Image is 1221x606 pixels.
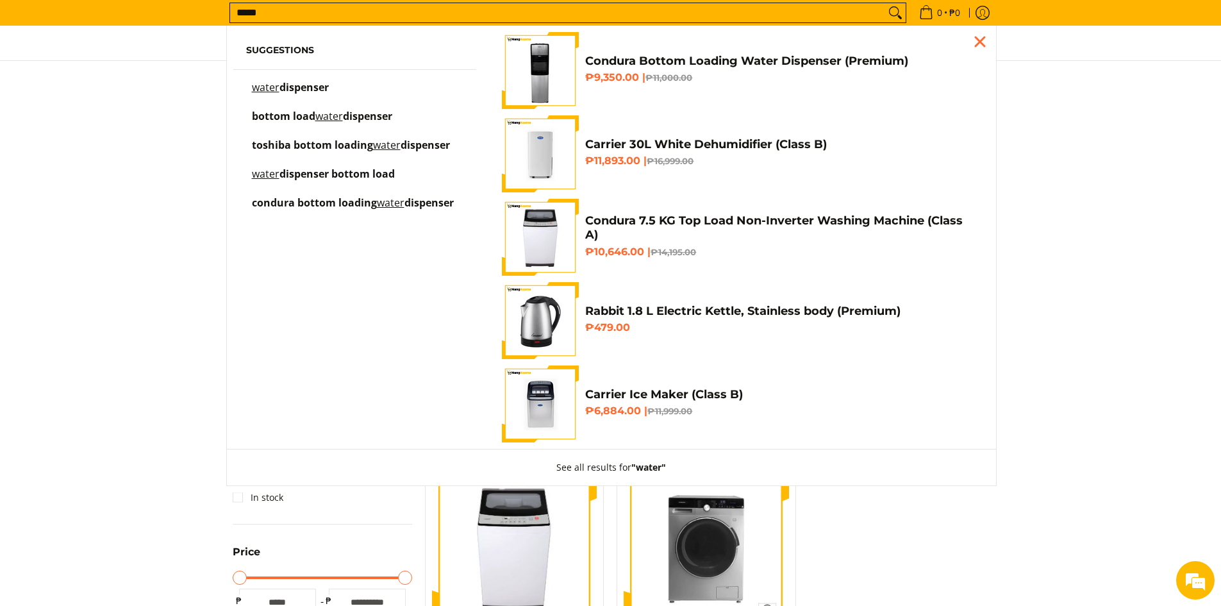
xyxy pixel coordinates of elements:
[915,6,964,20] span: •
[246,198,464,221] a: condura bottom loading water dispenser
[377,196,404,210] mark: water
[585,246,976,258] h6: ₱10,646.00 |
[647,156,694,166] del: ₱16,999.00
[252,138,373,152] span: toshiba bottom loading
[651,247,696,257] del: ₱14,195.00
[502,115,579,192] img: carrier-30-liter-dehumidier-premium-full-view-mang-kosme
[252,80,279,94] mark: water
[279,167,395,181] span: dispenser bottom load
[252,169,395,192] p: water dispenser bottom load
[252,109,315,123] span: bottom load
[233,547,260,567] summary: Open
[585,137,976,152] h4: Carrier 30L White Dehumidifier (Class B)
[502,32,976,109] a: Condura Bottom Loading Water Dispenser (Premium) Condura Bottom Loading Water Dispenser (Premium)...
[502,115,976,192] a: carrier-30-liter-dehumidier-premium-full-view-mang-kosme Carrier 30L White Dehumidifier (Class B)...
[502,366,579,442] img: Carrier Ice Maker (Class B)
[585,155,976,167] h6: ₱11,893.00 |
[246,83,464,105] a: water dispenser
[252,83,329,105] p: water dispenser
[504,199,576,276] img: condura-7.5kg-topload-non-inverter-washing-machine-class-c-full-view-mang-kosme
[585,214,976,242] h4: Condura 7.5 KG Top Load Non-Inverter Washing Machine (Class A)
[502,282,976,359] a: Rabbit 1.8 L Electric Kettle, Stainless body (Premium) Rabbit 1.8 L Electric Kettle, Stainless bo...
[373,138,401,152] mark: water
[585,321,976,334] h6: ₱479.00
[647,406,692,416] del: ₱11,999.00
[252,140,450,163] p: toshiba bottom loading water dispenser
[502,199,976,276] a: condura-7.5kg-topload-non-inverter-washing-machine-class-c-full-view-mang-kosme Condura 7.5 KG To...
[970,32,990,51] div: Close pop up
[246,169,464,192] a: water dispenser bottom load
[401,138,450,152] span: dispenser
[947,8,962,17] span: ₱0
[233,547,260,557] span: Price
[252,196,377,210] span: condura bottom loading
[585,304,976,319] h4: Rabbit 1.8 L Electric Kettle, Stainless body (Premium)
[404,196,454,210] span: dispenser
[252,112,392,134] p: bottom load water dispenser
[585,405,976,417] h6: ₱6,884.00 |
[502,366,976,442] a: Carrier Ice Maker (Class B) Carrier Ice Maker (Class B) ₱6,884.00 |₱11,999.00
[252,198,454,221] p: condura bottom loading water dispenser
[246,140,464,163] a: toshiba bottom loading water dispenser
[315,109,343,123] mark: water
[246,112,464,134] a: bottom load water dispenser
[585,71,976,84] h6: ₱9,350.00 |
[585,387,976,402] h4: Carrier Ice Maker (Class B)
[252,167,279,181] mark: water
[631,461,666,473] strong: "water"
[935,8,944,17] span: 0
[343,109,392,123] span: dispenser
[233,487,283,508] a: In stock
[585,54,976,69] h4: Condura Bottom Loading Water Dispenser (Premium)
[544,450,679,485] button: See all results for"water"
[502,282,579,359] img: Rabbit 1.8 L Electric Kettle, Stainless body (Premium)
[502,32,579,109] img: Condura Bottom Loading Water Dispenser (Premium)
[246,45,464,56] h6: Suggestions
[279,80,329,94] span: dispenser
[645,72,692,83] del: ₱11,000.00
[885,3,906,22] button: Search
